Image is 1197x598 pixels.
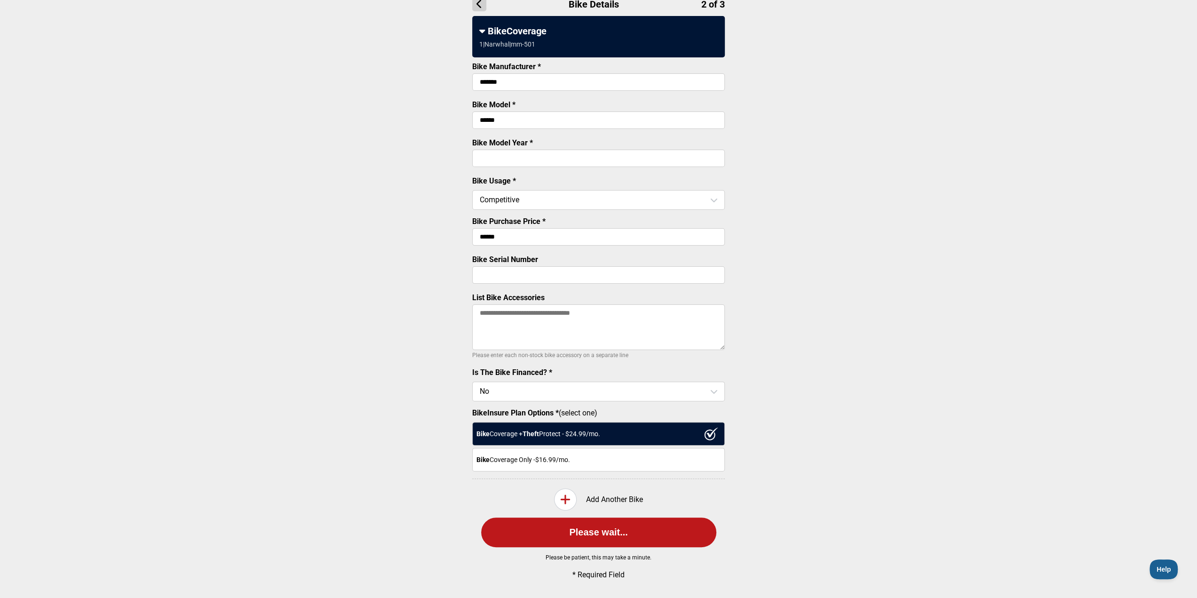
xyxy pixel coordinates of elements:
[472,368,552,377] label: Is The Bike Financed? *
[458,554,740,561] p: Please be patient, this may take a minute.
[472,488,725,510] div: Add Another Bike
[472,255,538,264] label: Bike Serial Number
[476,430,490,438] strong: Bike
[523,430,539,438] strong: Theft
[472,62,541,71] label: Bike Manufacturer *
[476,456,490,463] strong: Bike
[472,293,545,302] label: List Bike Accessories
[472,100,515,109] label: Bike Model *
[472,176,516,185] label: Bike Usage *
[479,40,535,48] div: 1 | Narwhal | mm-501
[472,448,725,471] div: Coverage Only - $16.99 /mo.
[1149,559,1178,579] iframe: Toggle Customer Support
[472,217,546,226] label: Bike Purchase Price *
[704,427,718,440] img: ux1sgP1Haf775SAghJI38DyDlYP+32lKFAAAAAElFTkSuQmCC
[481,518,716,547] button: Please wait...
[472,408,559,417] strong: BikeInsure Plan Options *
[472,138,533,147] label: Bike Model Year *
[472,350,725,361] p: Please enter each non-stock bike accessory on a separate line
[472,408,725,417] label: (select one)
[472,422,725,446] div: Coverage + Protect - $ 24.99 /mo.
[488,570,709,579] p: * Required Field
[479,25,718,37] div: BikeCoverage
